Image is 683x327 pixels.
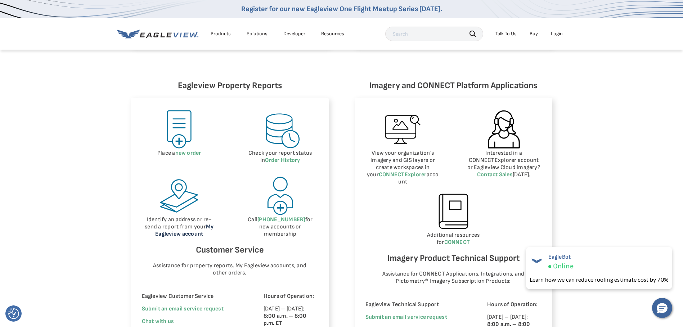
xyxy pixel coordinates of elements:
input: Search [385,27,483,41]
span: EagleBot [548,254,574,260]
div: Talk To Us [495,31,517,37]
a: Buy [530,31,538,37]
p: Hours of Operation: [264,293,318,300]
a: Submit an email service request [365,314,447,321]
p: Interested in a CONNECTExplorer account or Eagleview Cloud imagery? [DATE]. [466,150,542,178]
p: Assistance for property reports, My Eagleview accounts, and other orders. [149,262,311,277]
span: Online [553,262,574,271]
p: Eagleview Customer Service [142,293,244,300]
div: Solutions [247,31,268,37]
a: My Eagleview account [155,223,214,237]
p: Eagleview Technical Support [365,301,467,308]
div: Products [211,31,231,37]
p: Check your report status in [243,150,318,164]
span: Chat with us [142,318,174,325]
div: Resources [321,31,344,37]
a: CONNECT [444,239,470,246]
div: Login [551,31,563,37]
p: Place a [142,150,217,157]
img: EagleBot [530,254,544,268]
a: Contact Sales [477,171,513,178]
p: Identify an address or re-send a report from your [142,216,217,238]
p: [DATE] – [DATE]: [264,305,318,327]
h6: Eagleview Property Reports [131,79,329,92]
a: [PHONE_NUMBER] [257,216,305,223]
p: Call for new accounts or membership [243,216,318,238]
div: Learn how we can reduce roofing estimate cost by 70% [530,275,669,284]
img: Revisit consent button [8,308,19,319]
button: Consent Preferences [8,308,19,319]
a: new order [175,150,201,156]
strong: 8:00 a.m. – 8:00 p.m. ET [264,313,307,327]
a: CONNECTExplorer [379,171,427,178]
a: Register for our new Eagleview One Flight Meetup Series [DATE]. [241,5,442,13]
p: Hours of Operation: [487,301,542,308]
h6: Customer Service [142,243,318,257]
a: Developer [283,31,305,37]
h6: Imagery Product Technical Support [365,251,542,265]
a: Order History [265,157,300,164]
h6: Imagery and CONNECT Platform Applications [355,79,552,92]
button: Hello, have a question? Let’s chat. [652,298,672,318]
a: Submit an email service request [142,305,224,312]
p: View your organization’s imagery and GIS layers or create workspaces in your account [365,150,441,186]
p: Additional resources for [365,232,542,246]
p: Assistance for CONNECT Applications, Integrations, and Pictometry® Imagery Subscription Products: [372,271,534,285]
